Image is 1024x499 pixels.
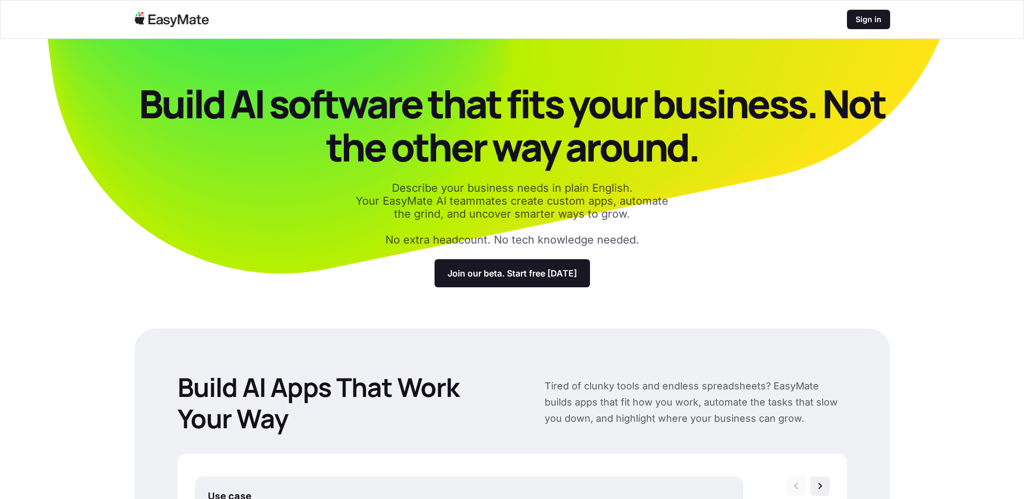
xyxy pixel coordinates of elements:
p: No extra headcount. No tech knowledge needed. [385,233,639,246]
a: Sign in [847,10,890,29]
p: Sign in [856,14,881,25]
p: Build AI Apps That Work Your Way [178,372,510,434]
p: Tired of clunky tools and endless spreadsheets? EasyMate builds apps that fit how you work, autom... [545,378,847,427]
p: Join our beta. Start free [DATE] [447,268,577,279]
a: Join our beta. Start free [DATE] [435,259,590,287]
p: Describe your business needs in plain English. Your EasyMate AI teammates create custom apps, aut... [350,181,674,220]
p: Build AI software that fits your business. Not the other way around. [134,82,890,168]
